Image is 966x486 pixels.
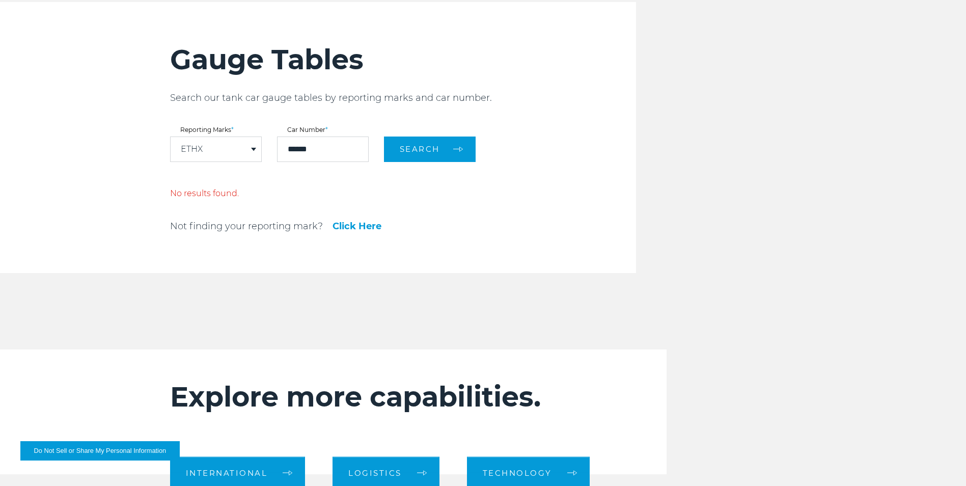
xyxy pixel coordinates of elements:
[915,437,966,486] iframe: Chat Widget
[348,469,402,477] span: Logistics
[277,127,369,133] label: Car Number
[170,43,636,76] h2: Gauge Tables
[170,220,323,232] p: Not finding your reporting mark?
[384,137,476,162] button: Search arrow arrow
[181,145,203,153] a: ETHX
[170,380,605,414] h2: Explore more capabilities.
[400,144,440,154] span: Search
[170,127,262,133] label: Reporting Marks
[170,92,636,104] p: Search our tank car gauge tables by reporting marks and car number.
[20,441,180,461] button: Do Not Sell or Share My Personal Information
[186,469,268,477] span: International
[333,222,381,231] a: Click Here
[170,187,313,200] p: No results found.
[483,469,552,477] span: Technology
